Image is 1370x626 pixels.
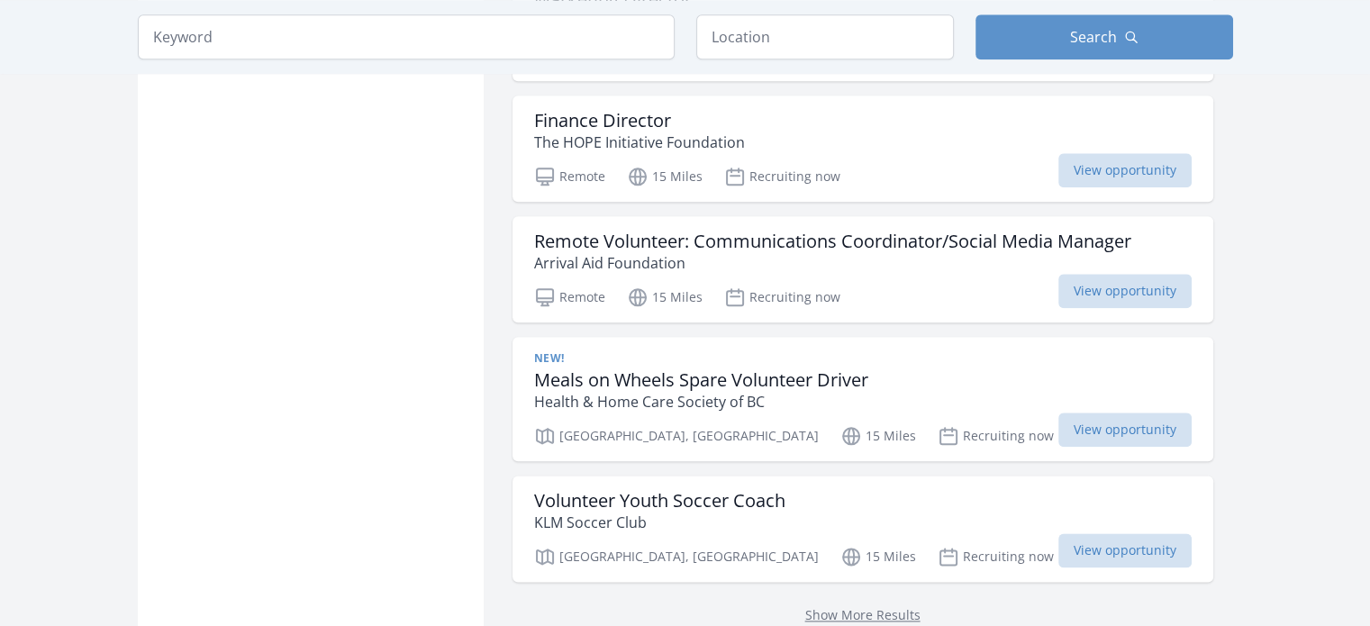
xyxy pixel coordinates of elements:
p: 15 Miles [840,546,916,567]
span: View opportunity [1058,413,1192,447]
a: Remote Volunteer: Communications Coordinator/Social Media Manager Arrival Aid Foundation Remote 1... [513,216,1213,322]
span: New! [534,351,565,366]
h3: Remote Volunteer: Communications Coordinator/Social Media Manager [534,231,1131,252]
p: The HOPE Initiative Foundation [534,132,745,153]
span: View opportunity [1058,274,1192,308]
span: View opportunity [1058,153,1192,187]
a: Show More Results [805,606,921,623]
a: Finance Director The HOPE Initiative Foundation Remote 15 Miles Recruiting now View opportunity [513,95,1213,202]
p: 15 Miles [627,166,703,187]
p: Recruiting now [938,546,1054,567]
p: Health & Home Care Society of BC [534,391,868,413]
p: Arrival Aid Foundation [534,252,1131,274]
p: [GEOGRAPHIC_DATA], [GEOGRAPHIC_DATA] [534,425,819,447]
span: Search [1070,26,1117,48]
a: Volunteer Youth Soccer Coach KLM Soccer Club [GEOGRAPHIC_DATA], [GEOGRAPHIC_DATA] 15 Miles Recrui... [513,476,1213,582]
input: Keyword [138,14,675,59]
h3: Meals on Wheels Spare Volunteer Driver [534,369,868,391]
button: Search [975,14,1233,59]
p: Remote [534,166,605,187]
p: Recruiting now [938,425,1054,447]
input: Location [696,14,954,59]
h3: Volunteer Youth Soccer Coach [534,490,785,512]
p: Remote [534,286,605,308]
p: 15 Miles [840,425,916,447]
a: New! Meals on Wheels Spare Volunteer Driver Health & Home Care Society of BC [GEOGRAPHIC_DATA], [... [513,337,1213,461]
h3: Finance Director [534,110,745,132]
p: KLM Soccer Club [534,512,785,533]
p: Recruiting now [724,286,840,308]
p: [GEOGRAPHIC_DATA], [GEOGRAPHIC_DATA] [534,546,819,567]
p: Recruiting now [724,166,840,187]
p: 15 Miles [627,286,703,308]
span: View opportunity [1058,533,1192,567]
